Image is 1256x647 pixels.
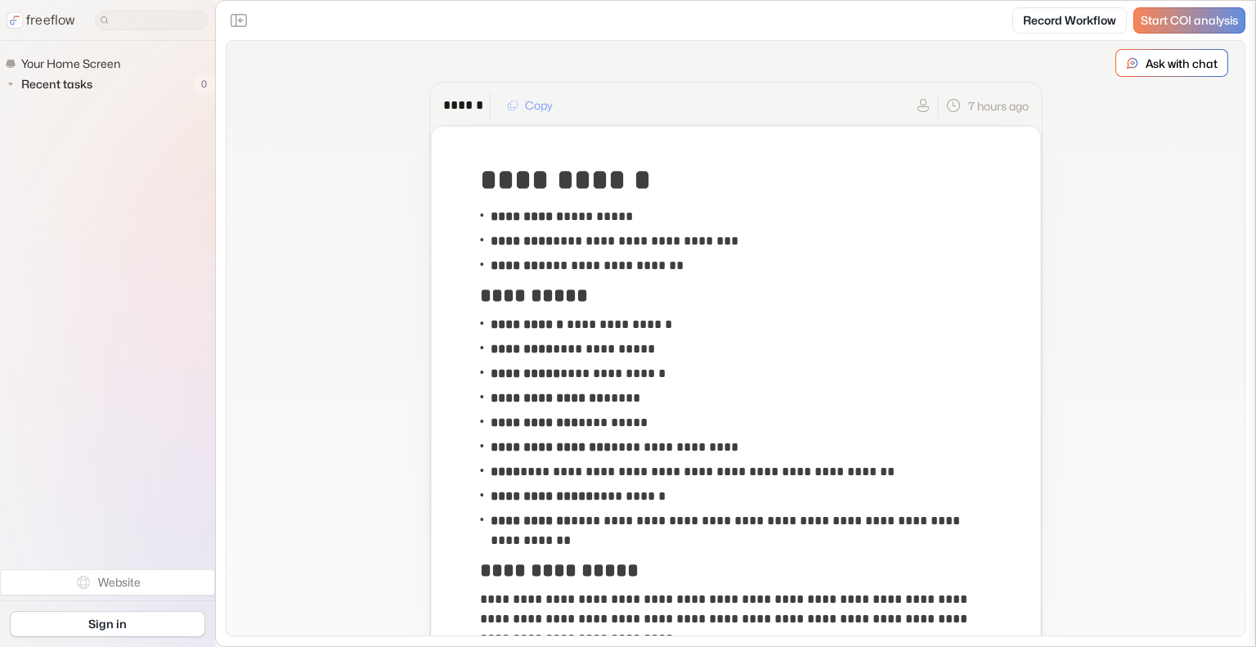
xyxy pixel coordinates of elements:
button: Copy [497,92,563,119]
span: Your Home Screen [18,56,125,72]
a: Record Workflow [1012,7,1127,34]
button: Recent tasks [5,74,99,94]
button: Close the sidebar [226,7,252,34]
a: Your Home Screen [5,54,127,74]
p: Ask with chat [1146,55,1218,72]
p: 7 hours ago [968,97,1029,115]
a: Sign in [10,611,205,637]
a: Start COI analysis [1133,7,1245,34]
span: Start COI analysis [1141,14,1238,28]
span: Recent tasks [18,76,97,92]
span: 0 [193,74,215,95]
p: freeflow [26,11,75,30]
a: freeflow [7,11,75,30]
